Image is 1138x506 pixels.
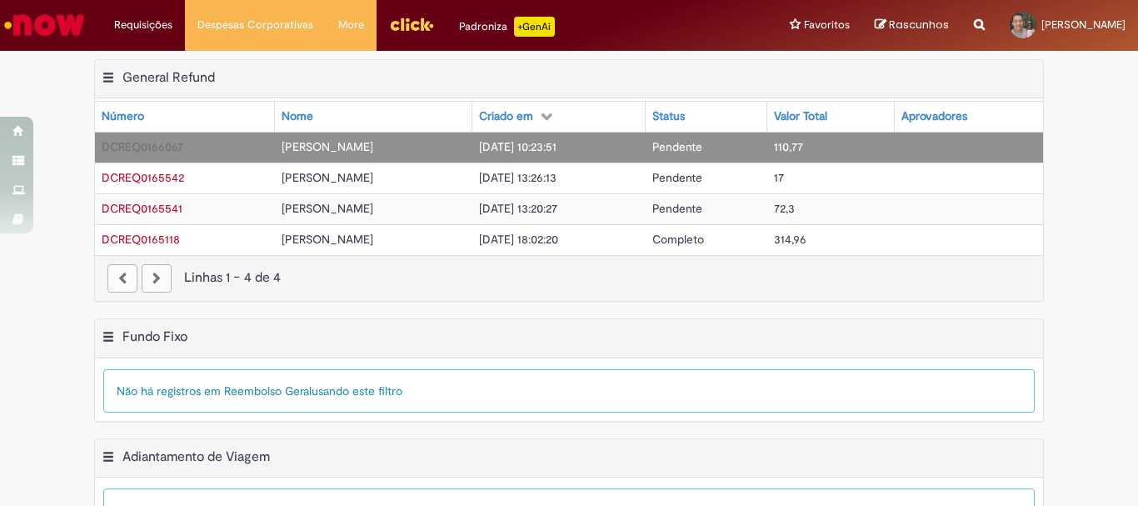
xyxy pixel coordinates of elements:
span: DCREQ0166067 [102,139,183,154]
span: Rascunhos [889,17,949,33]
div: Criado em [479,108,533,125]
a: Rascunhos [875,18,949,33]
div: Padroniza [459,17,555,37]
span: Despesas Corporativas [197,17,313,33]
a: Abrir Registro: DCREQ0166067 [102,139,183,154]
span: [PERSON_NAME] [282,201,373,216]
span: DCREQ0165541 [102,201,182,216]
button: Adiantamento de Viagem Menu de contexto [102,448,115,470]
nav: paginação [95,255,1043,301]
span: [DATE] 13:20:27 [479,201,557,216]
span: [DATE] 10:23:51 [479,139,557,154]
span: DCREQ0165542 [102,170,184,185]
span: 314,96 [774,232,806,247]
a: Abrir Registro: DCREQ0165118 [102,232,180,247]
div: Número [102,108,144,125]
button: General Refund Menu de contexto [102,69,115,91]
span: Pendente [652,139,702,154]
div: Não há registros em Reembolso Geral [103,369,1035,413]
span: [DATE] 18:02:20 [479,232,558,247]
span: usando este filtro [312,383,402,398]
span: Requisições [114,17,172,33]
span: Pendente [652,201,702,216]
p: +GenAi [514,17,555,37]
h2: General Refund [122,69,215,86]
h2: Fundo Fixo [122,328,187,345]
div: Aprovadores [901,108,967,125]
span: 17 [774,170,784,185]
span: Favoritos [804,17,850,33]
div: Valor Total [774,108,827,125]
span: Pendente [652,170,702,185]
span: [DATE] 13:26:13 [479,170,557,185]
span: More [338,17,364,33]
span: [PERSON_NAME] [1041,18,1126,32]
h2: Adiantamento de Viagem [122,448,270,465]
span: 72,3 [774,201,795,216]
button: Fundo Fixo Menu de contexto [102,328,115,350]
span: 110,77 [774,139,803,154]
img: click_logo_yellow_360x200.png [389,12,434,37]
div: Status [652,108,685,125]
span: [PERSON_NAME] [282,170,373,185]
span: Completo [652,232,704,247]
div: Linhas 1 − 4 de 4 [107,268,1031,288]
span: [PERSON_NAME] [282,139,373,154]
img: ServiceNow [2,8,87,42]
a: Abrir Registro: DCREQ0165542 [102,170,184,185]
span: DCREQ0165118 [102,232,180,247]
span: [PERSON_NAME] [282,232,373,247]
a: Abrir Registro: DCREQ0165541 [102,201,182,216]
div: Nome [282,108,313,125]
